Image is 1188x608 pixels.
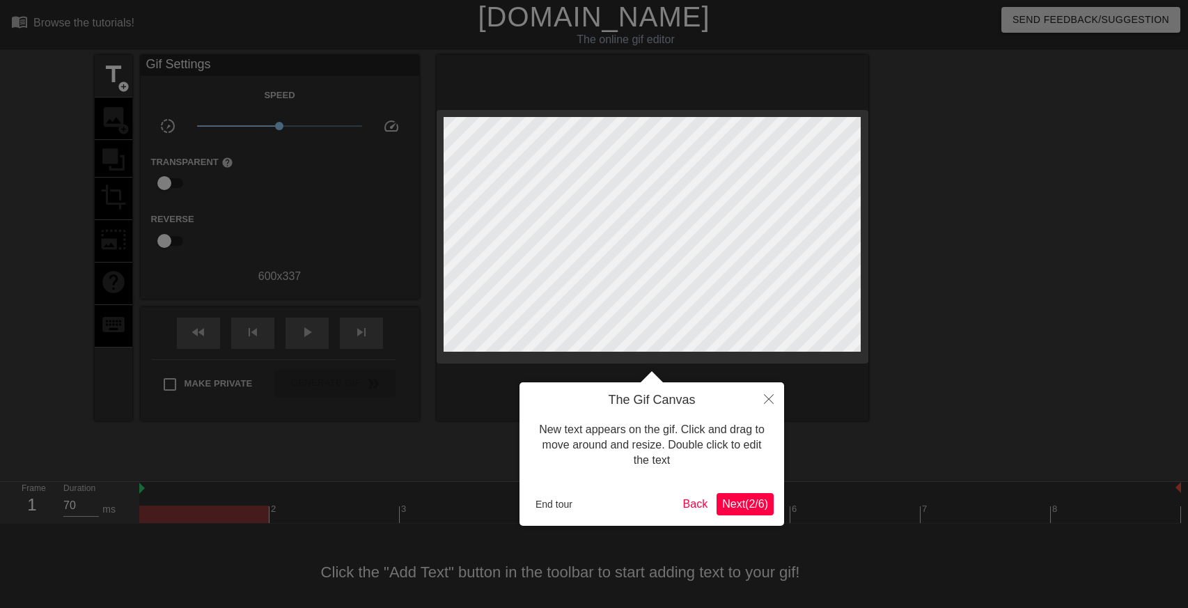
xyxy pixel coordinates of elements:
[717,493,774,515] button: Next
[722,498,768,510] span: Next ( 2 / 6 )
[530,494,578,515] button: End tour
[678,493,714,515] button: Back
[530,393,774,408] h4: The Gif Canvas
[530,408,774,483] div: New text appears on the gif. Click and drag to move around and resize. Double click to edit the text
[753,382,784,414] button: Close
